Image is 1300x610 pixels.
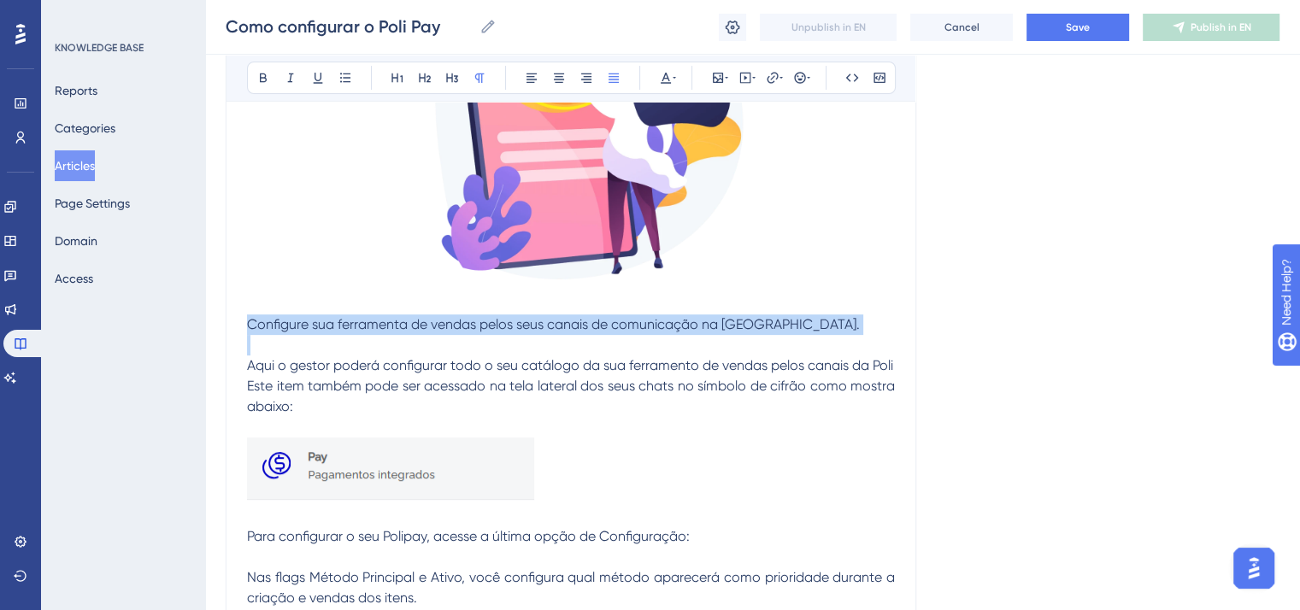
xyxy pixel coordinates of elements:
span: Configure sua ferramenta de vendas pelos seus canais de comunicação na [GEOGRAPHIC_DATA]. [247,316,860,332]
span: Need Help? [40,4,107,25]
button: Articles [55,150,95,181]
span: Unpublish in EN [791,21,866,34]
span: Este item também pode ser acessado na tela lateral dos seus chats no símbolo de cifrão como mostr... [247,378,898,414]
div: KNOWLEDGE BASE [55,41,144,55]
button: Page Settings [55,188,130,219]
iframe: UserGuiding AI Assistant Launcher [1228,543,1279,594]
span: Save [1066,21,1090,34]
button: Publish in EN [1143,14,1279,41]
input: Article Name [226,15,473,38]
span: Aqui o gestor poderá configurar todo o seu catálogo da sua ferramento de vendas pelos canais da Poli [247,357,893,373]
button: Cancel [910,14,1013,41]
button: Categories [55,113,115,144]
span: Publish in EN [1191,21,1251,34]
span: Para configurar o seu Polipay, acesse a última opção de Configuração: [247,528,690,544]
span: Nas flags Método Principal e Ativo, você configura qual método aparecerá como prioridade durante ... [247,569,898,606]
button: Domain [55,226,97,256]
button: Access [55,263,93,294]
span: Cancel [944,21,979,34]
button: Unpublish in EN [760,14,897,41]
button: Reports [55,75,97,106]
button: Save [1026,14,1129,41]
